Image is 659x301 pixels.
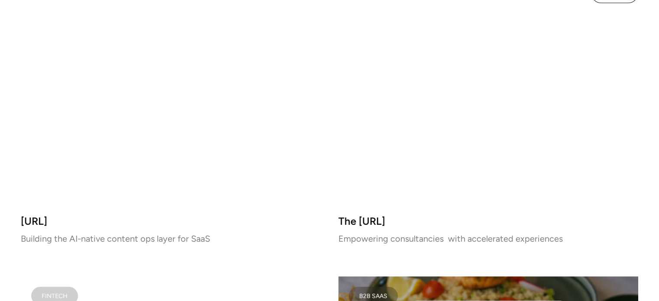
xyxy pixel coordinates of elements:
h3: [URL] [21,217,321,225]
p: Building the AI-native content ops layer for SaaS [21,236,321,242]
p: Empowering consultancies with accelerated experiences [338,236,639,242]
h3: The [URL] [338,217,639,225]
div: B2B SAAS [359,294,387,298]
div: FINTECH [42,294,68,298]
